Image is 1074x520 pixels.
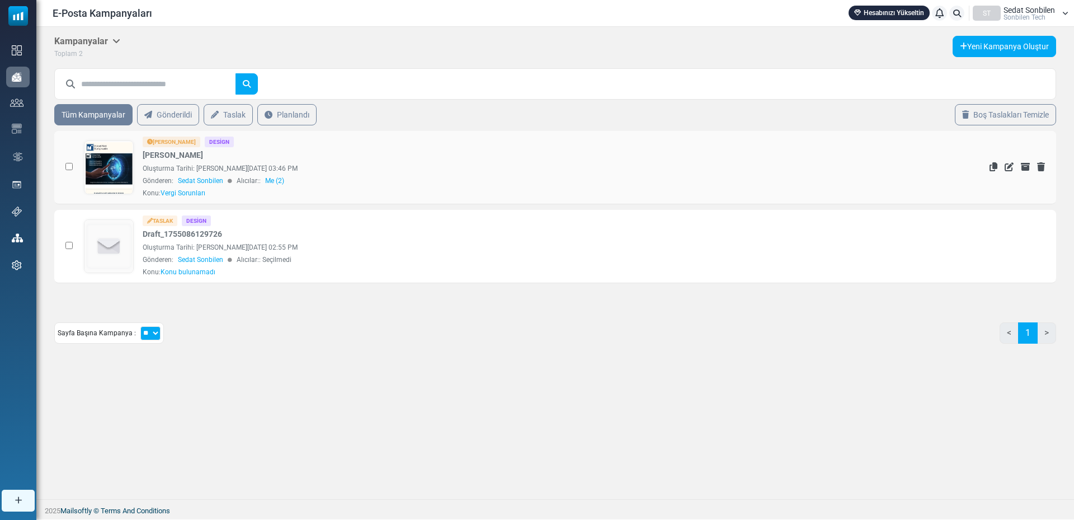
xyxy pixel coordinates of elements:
[143,242,816,252] div: Oluşturma Tarihi: [PERSON_NAME][DATE] 02:55 PM
[12,124,22,134] img: email-templates-icon.svg
[10,99,23,106] img: contacts-icon.svg
[143,137,200,147] div: [PERSON_NAME]
[12,45,22,55] img: dashboard-icon.svg
[8,6,28,26] img: mailsoftly_icon_blue_white.svg
[101,507,170,515] a: Terms And Conditions
[58,328,136,338] span: Sayfa Başına Kampanya :
[1018,322,1038,344] a: 1
[1000,322,1056,353] nav: Page
[1004,14,1045,21] span: Sonbilen Tech
[955,104,1056,125] a: Boş Taslakları Temizle
[973,6,1068,21] a: ST Sedat Sonbilen Sonbilen Tech
[161,189,205,197] span: Vergi Sorunları
[12,151,24,163] img: workflow.svg
[143,176,816,186] div: Gönderen: Alıcılar::
[36,499,1074,519] footer: 2025
[53,6,152,21] span: E-Posta Kampanyaları
[12,72,22,82] img: campaigns-icon-active.png
[54,50,77,58] span: Toplam
[161,268,215,276] span: Konu bulunamadı
[12,180,22,190] img: landing_pages.svg
[990,162,997,171] a: Kopyala
[101,507,170,515] span: translation missing: tr.layouts.footer.terms_and_conditions
[143,149,203,161] a: [PERSON_NAME]
[143,163,816,174] div: Oluşturma Tarihi: [PERSON_NAME][DATE] 03:46 PM
[178,255,223,265] span: Sedat Sonbilen
[973,6,1001,21] div: ST
[137,104,199,125] a: Gönderildi
[265,176,284,186] a: Me (2)
[143,188,205,198] div: Konu:
[143,216,177,226] div: Taslak
[178,176,223,186] span: Sedat Sonbilen
[1004,6,1055,14] span: Sedat Sonbilen
[143,267,215,277] div: Konu:
[54,104,133,125] a: Tüm Kampanyalar
[257,104,317,125] a: Planlandı
[143,228,222,240] a: Draft_1755086129726
[1021,162,1030,171] a: Arşivle
[60,507,99,515] a: Mailsoftly ©
[953,36,1056,57] a: Yeni Kampanya Oluştur
[205,137,234,147] div: Design
[12,207,22,217] img: support-icon.svg
[12,260,22,270] img: settings-icon.svg
[54,36,120,46] h5: Kampanyalar
[182,216,211,226] div: Design
[79,50,83,58] span: 2
[143,255,816,265] div: Gönderen: Alıcılar:: Seçilmedi
[204,104,253,125] a: Taslak
[1037,162,1045,171] a: Sil
[1005,162,1014,171] a: Düzenle
[849,6,930,20] a: Hesabınızı Yükseltin
[84,220,133,273] img: empty-draft-icon2.svg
